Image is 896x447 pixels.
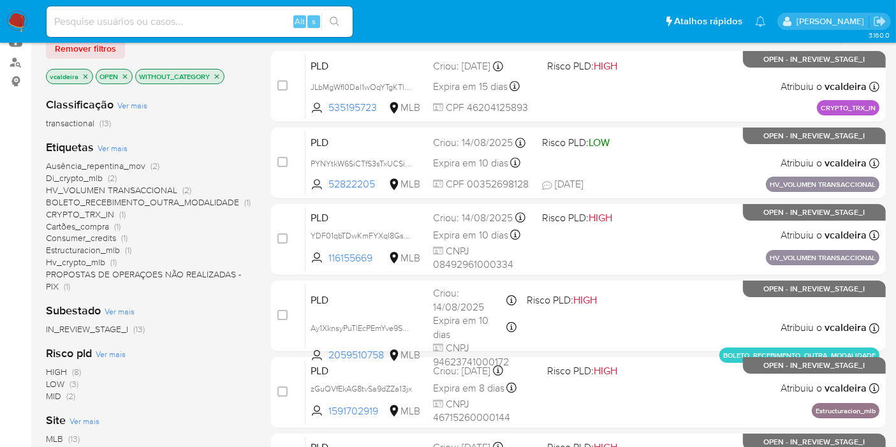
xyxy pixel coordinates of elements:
[321,13,348,31] button: search-icon
[47,13,353,30] input: Pesquise usuários ou casos...
[869,30,890,40] span: 3.160.0
[873,15,886,28] a: Sair
[312,15,316,27] span: s
[755,16,766,27] a: Notificações
[674,15,742,28] span: Atalhos rápidos
[797,15,869,27] p: vitoria.caldeira@mercadolivre.com
[295,15,305,27] span: Alt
